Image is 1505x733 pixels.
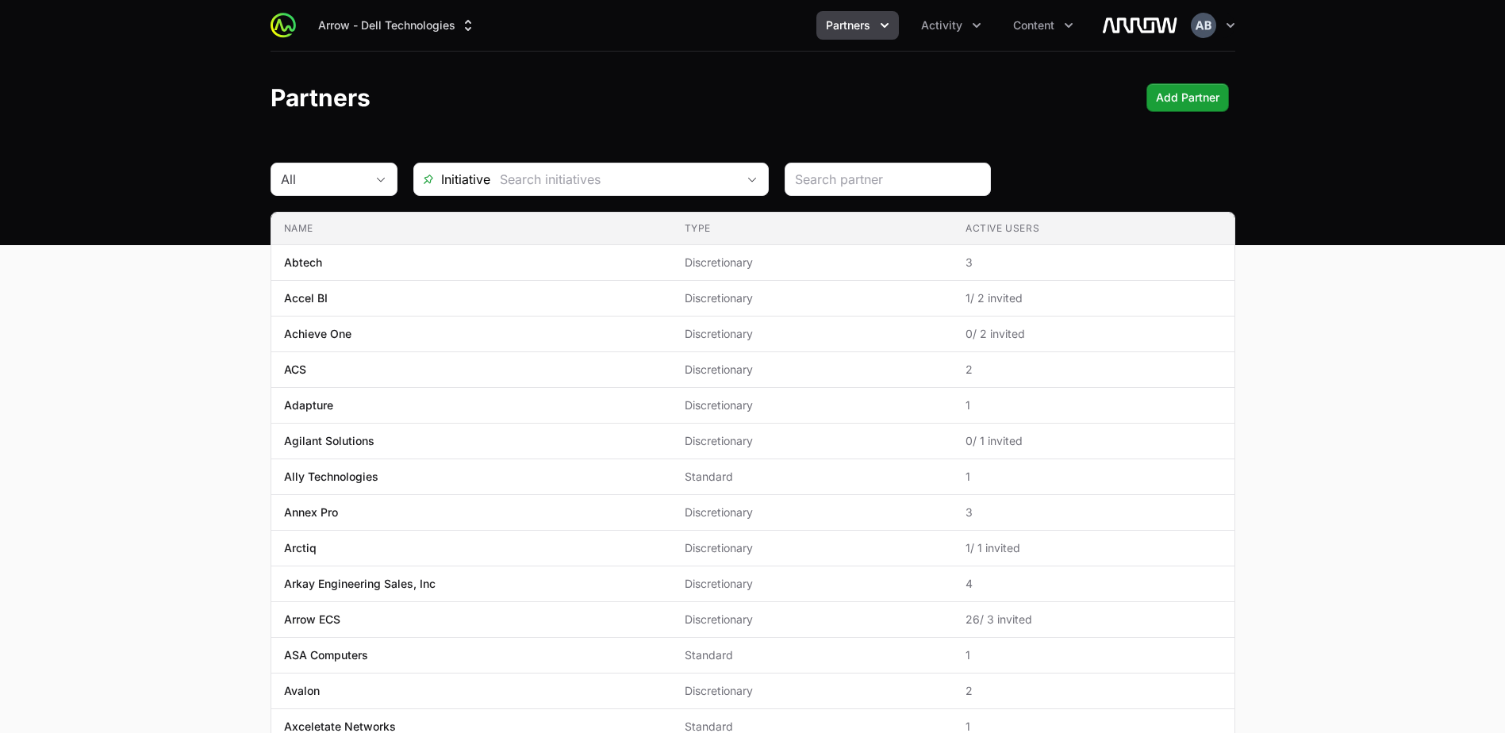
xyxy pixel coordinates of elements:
[296,11,1083,40] div: Main navigation
[685,290,940,306] span: Discretionary
[284,505,338,520] p: Annex Pro
[284,433,374,449] p: Agilant Solutions
[490,163,736,195] input: Search initiatives
[966,576,1221,592] span: 4
[685,576,940,592] span: Discretionary
[1004,11,1083,40] button: Content
[284,576,436,592] p: Arkay Engineering Sales, Inc
[284,683,320,699] p: Avalon
[912,11,991,40] button: Activity
[966,540,1221,556] span: 1 / 1 invited
[685,469,940,485] span: Standard
[685,362,940,378] span: Discretionary
[284,255,322,271] p: Abtech
[685,433,940,449] span: Discretionary
[284,290,328,306] p: Accel BI
[966,647,1221,663] span: 1
[685,647,940,663] span: Standard
[271,213,672,245] th: Name
[966,683,1221,699] span: 2
[414,170,490,189] span: Initiative
[284,469,378,485] p: Ally Technologies
[921,17,962,33] span: Activity
[953,213,1234,245] th: Active Users
[966,255,1221,271] span: 3
[966,433,1221,449] span: 0 / 1 invited
[685,255,940,271] span: Discretionary
[685,505,940,520] span: Discretionary
[1191,13,1216,38] img: Ashlee Bruno
[284,540,317,556] p: Arctiq
[966,362,1221,378] span: 2
[685,612,940,627] span: Discretionary
[1004,11,1083,40] div: Content menu
[966,326,1221,342] span: 0 / 2 invited
[271,163,397,195] button: All
[816,11,899,40] div: Partners menu
[736,163,768,195] div: Open
[966,397,1221,413] span: 1
[672,213,953,245] th: Type
[1146,83,1229,112] div: Primary actions
[284,362,306,378] p: ACS
[685,540,940,556] span: Discretionary
[309,11,486,40] button: Arrow - Dell Technologies
[795,170,981,189] input: Search partner
[1156,88,1219,107] span: Add Partner
[284,397,333,413] p: Adapture
[685,397,940,413] span: Discretionary
[284,326,351,342] p: Achieve One
[966,612,1221,627] span: 26 / 3 invited
[1102,10,1178,41] img: Arrow
[271,83,370,112] h1: Partners
[816,11,899,40] button: Partners
[966,505,1221,520] span: 3
[271,13,296,38] img: ActivitySource
[966,290,1221,306] span: 1 / 2 invited
[685,326,940,342] span: Discretionary
[1013,17,1054,33] span: Content
[912,11,991,40] div: Activity menu
[966,469,1221,485] span: 1
[685,683,940,699] span: Discretionary
[284,612,340,627] p: Arrow ECS
[309,11,486,40] div: Supplier switch menu
[1146,83,1229,112] button: Add Partner
[281,170,365,189] div: All
[826,17,870,33] span: Partners
[284,647,368,663] p: ASA Computers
